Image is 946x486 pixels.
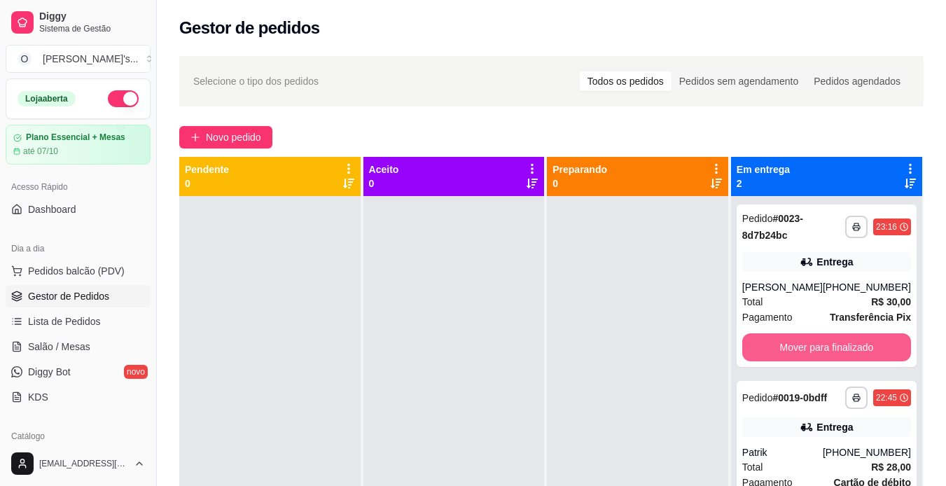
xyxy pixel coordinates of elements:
[28,264,125,278] span: Pedidos balcão (PDV)
[179,126,272,148] button: Novo pedido
[816,420,853,434] div: Entrega
[823,280,911,294] div: [PHONE_NUMBER]
[737,176,790,190] p: 2
[18,91,76,106] div: Loja aberta
[369,162,399,176] p: Aceito
[6,335,151,358] a: Salão / Mesas
[772,392,827,403] strong: # 0019-0bdff
[871,461,911,473] strong: R$ 28,00
[876,221,897,232] div: 23:16
[580,71,672,91] div: Todos os pedidos
[6,237,151,260] div: Dia a dia
[6,425,151,447] div: Catálogo
[742,213,803,241] strong: # 0023-8d7b24bc
[876,392,897,403] div: 22:45
[742,459,763,475] span: Total
[193,74,319,89] span: Selecione o tipo dos pedidos
[28,314,101,328] span: Lista de Pedidos
[871,296,911,307] strong: R$ 30,00
[742,445,823,459] div: Patrik
[43,52,138,66] div: [PERSON_NAME]'s ...
[28,340,90,354] span: Salão / Mesas
[823,445,911,459] div: [PHONE_NUMBER]
[742,280,823,294] div: [PERSON_NAME]
[6,6,151,39] a: DiggySistema de Gestão
[806,71,908,91] div: Pedidos agendados
[6,125,151,165] a: Plano Essencial + Mesasaté 07/10
[28,365,71,379] span: Diggy Bot
[28,202,76,216] span: Dashboard
[190,132,200,142] span: plus
[742,333,911,361] button: Mover para finalizado
[179,17,320,39] h2: Gestor de pedidos
[28,289,109,303] span: Gestor de Pedidos
[830,312,911,323] strong: Transferência Pix
[26,132,125,143] article: Plano Essencial + Mesas
[28,390,48,404] span: KDS
[39,458,128,469] span: [EMAIL_ADDRESS][DOMAIN_NAME]
[6,45,151,73] button: Select a team
[6,447,151,480] button: [EMAIL_ADDRESS][DOMAIN_NAME]
[552,176,607,190] p: 0
[742,213,773,224] span: Pedido
[6,260,151,282] button: Pedidos balcão (PDV)
[39,11,145,23] span: Diggy
[185,162,229,176] p: Pendente
[39,23,145,34] span: Sistema de Gestão
[6,285,151,307] a: Gestor de Pedidos
[742,294,763,310] span: Total
[6,176,151,198] div: Acesso Rápido
[816,255,853,269] div: Entrega
[742,310,793,325] span: Pagamento
[108,90,139,107] button: Alterar Status
[742,392,773,403] span: Pedido
[185,176,229,190] p: 0
[6,198,151,221] a: Dashboard
[23,146,58,157] article: até 07/10
[369,176,399,190] p: 0
[206,130,261,145] span: Novo pedido
[737,162,790,176] p: Em entrega
[6,386,151,408] a: KDS
[6,361,151,383] a: Diggy Botnovo
[552,162,607,176] p: Preparando
[6,310,151,333] a: Lista de Pedidos
[18,52,32,66] span: O
[672,71,806,91] div: Pedidos sem agendamento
